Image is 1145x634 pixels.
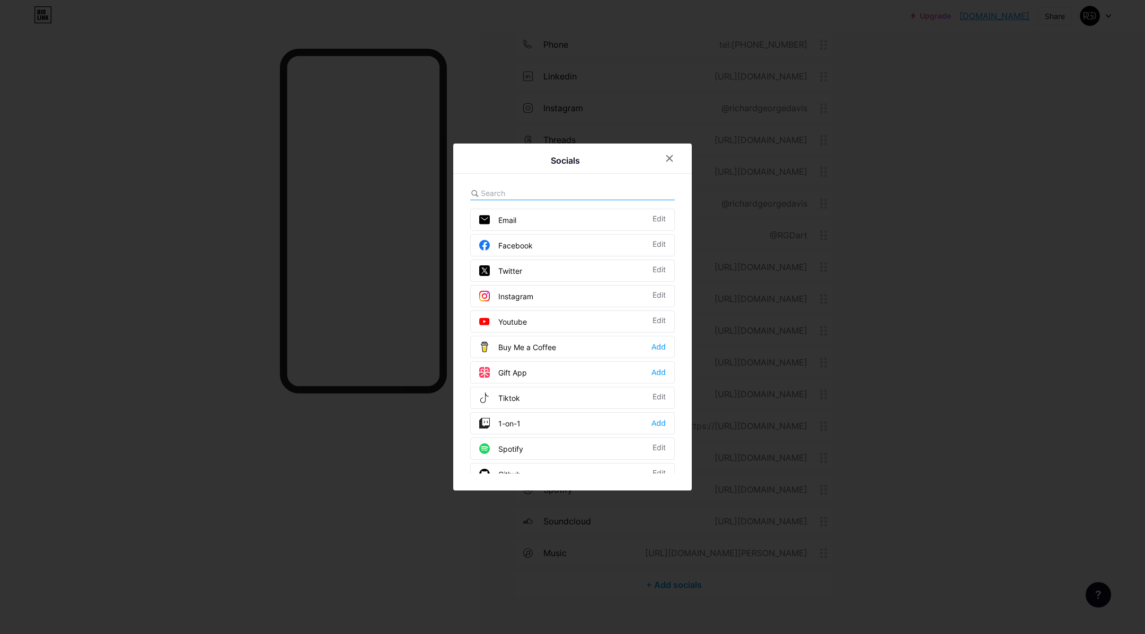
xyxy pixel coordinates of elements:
[651,367,666,378] div: Add
[481,187,598,199] input: Search
[653,469,666,479] div: Edit
[653,392,666,403] div: Edit
[479,342,556,352] div: Buy Me a Coffee
[653,316,666,327] div: Edit
[479,367,527,378] div: Gift App
[653,240,666,251] div: Edit
[651,418,666,428] div: Add
[653,291,666,301] div: Edit
[551,154,580,167] div: Socials
[651,342,666,352] div: Add
[479,443,523,454] div: Spotify
[479,291,533,301] div: Instagram
[653,265,666,276] div: Edit
[479,392,520,403] div: Tiktok
[479,418,521,428] div: 1-on-1
[479,215,516,225] div: Email
[653,215,666,225] div: Edit
[479,469,521,479] div: Github
[479,265,522,276] div: Twitter
[479,240,533,251] div: Facebook
[479,316,527,327] div: Youtube
[653,443,666,454] div: Edit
